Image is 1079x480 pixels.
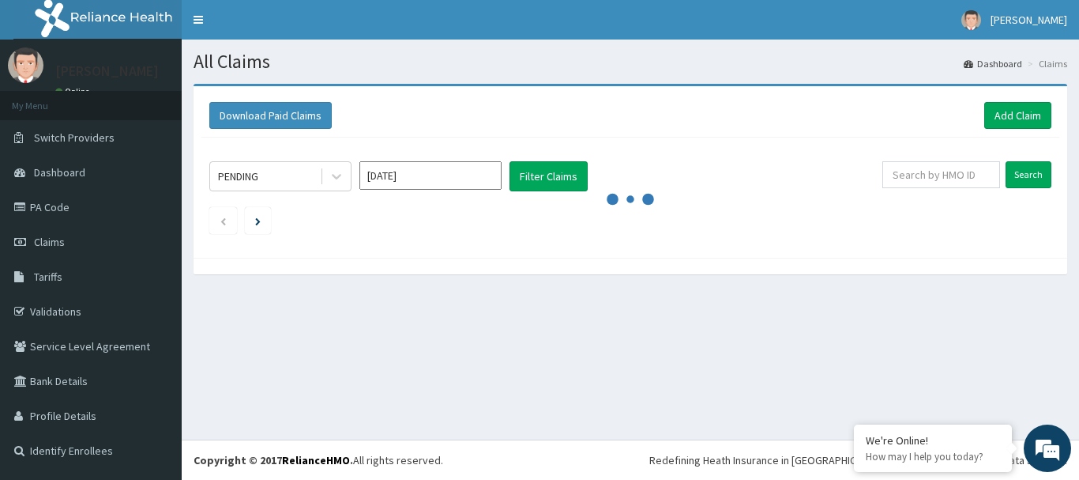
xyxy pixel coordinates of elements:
input: Select Month and Year [359,161,502,190]
svg: audio-loading [607,176,654,223]
div: We're Online! [866,433,1000,448]
a: Dashboard [964,57,1022,70]
a: Previous page [220,214,227,228]
p: [PERSON_NAME] [55,64,159,78]
img: User Image [961,10,981,30]
h1: All Claims [194,51,1067,72]
a: Online [55,86,93,97]
input: Search [1006,161,1051,188]
strong: Copyright © 2017 . [194,453,353,467]
a: Next page [255,214,261,228]
span: [PERSON_NAME] [991,13,1067,27]
footer: All rights reserved. [182,440,1079,480]
img: User Image [8,47,43,83]
p: How may I help you today? [866,450,1000,463]
button: Filter Claims [509,161,588,191]
a: Add Claim [984,102,1051,129]
span: Claims [34,235,65,249]
li: Claims [1024,57,1067,70]
div: PENDING [218,168,258,184]
a: RelianceHMO [282,453,350,467]
span: Switch Providers [34,130,115,145]
span: Dashboard [34,165,85,180]
button: Download Paid Claims [209,102,332,129]
div: Redefining Heath Insurance in [GEOGRAPHIC_DATA] using Telemedicine and Data Science! [649,452,1067,468]
input: Search by HMO ID [882,161,1000,188]
span: Tariffs [34,270,62,284]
